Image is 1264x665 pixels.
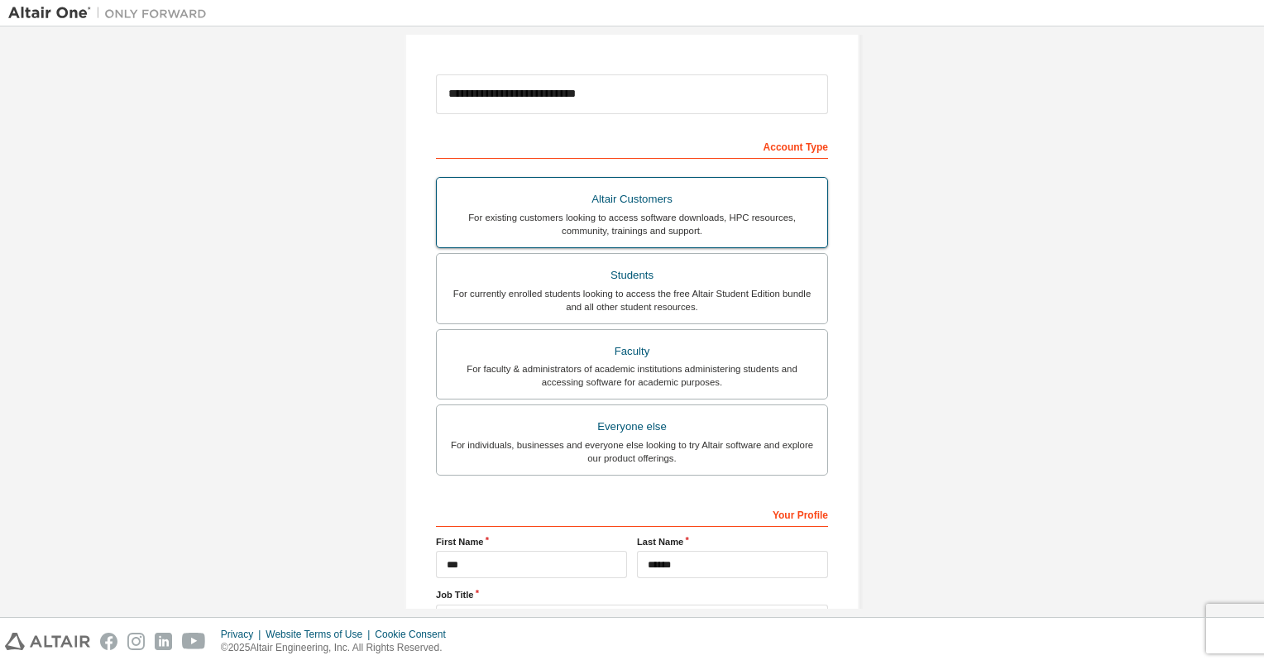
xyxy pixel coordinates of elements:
[8,5,215,22] img: Altair One
[447,415,817,438] div: Everyone else
[637,535,828,548] label: Last Name
[5,633,90,650] img: altair_logo.svg
[182,633,206,650] img: youtube.svg
[447,188,817,211] div: Altair Customers
[155,633,172,650] img: linkedin.svg
[436,132,828,159] div: Account Type
[266,628,375,641] div: Website Terms of Use
[436,588,828,601] label: Job Title
[447,362,817,389] div: For faculty & administrators of academic institutions administering students and accessing softwa...
[436,535,627,548] label: First Name
[221,628,266,641] div: Privacy
[436,500,828,527] div: Your Profile
[447,211,817,237] div: For existing customers looking to access software downloads, HPC resources, community, trainings ...
[447,287,817,313] div: For currently enrolled students looking to access the free Altair Student Edition bundle and all ...
[100,633,117,650] img: facebook.svg
[221,641,456,655] p: © 2025 Altair Engineering, Inc. All Rights Reserved.
[447,264,817,287] div: Students
[375,628,455,641] div: Cookie Consent
[127,633,145,650] img: instagram.svg
[447,340,817,363] div: Faculty
[447,438,817,465] div: For individuals, businesses and everyone else looking to try Altair software and explore our prod...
